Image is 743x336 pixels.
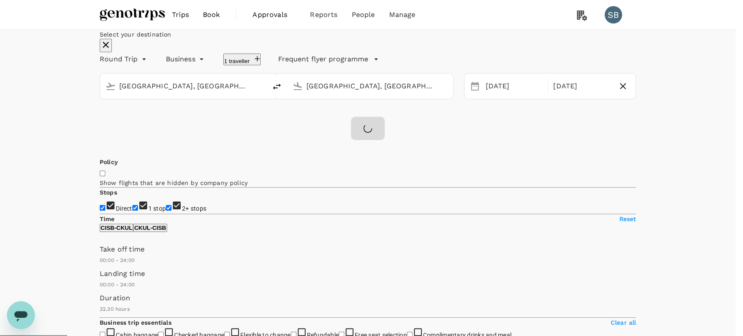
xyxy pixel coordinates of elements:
p: Show flights that are hidden by company policy [100,178,636,187]
div: Select your destination [100,30,636,39]
span: 2+ stops [182,205,206,212]
div: Round Trip [100,52,148,66]
div: [DATE] [482,78,546,95]
iframe: Button to launch messaging window [7,301,35,329]
p: Frequent flyer programme [278,54,368,64]
p: Reset [619,215,636,223]
span: 1 stop [148,205,166,212]
p: Duration [100,293,636,303]
p: Policy [100,158,636,166]
span: Reports [310,10,337,20]
div: [DATE] [550,78,614,95]
img: Genotrips - ALL [100,5,165,24]
span: 32.30 hours [100,306,130,312]
input: Going to [306,79,435,93]
button: Open [447,85,449,87]
p: CISB - CKUL [101,225,132,231]
button: delete [266,76,287,97]
span: People [351,10,375,20]
span: 00:00 - 24:00 [100,257,134,263]
p: Landing time [100,269,636,279]
span: Direct [116,205,132,212]
strong: Business trip essentials [100,319,171,326]
span: Book [203,10,220,20]
input: Depart from [119,79,248,93]
p: Time [100,215,115,223]
span: Approvals [252,10,296,20]
p: CKUL - CISB [134,225,166,231]
span: 00:00 - 24:00 [100,282,134,288]
div: SB [605,6,622,24]
span: Trips [172,10,189,20]
strong: Stops [100,189,117,196]
p: Clear all [611,318,636,327]
button: 1 traveller [223,54,261,65]
button: Open [260,85,262,87]
p: Take off time [100,244,636,255]
div: Business [166,52,206,66]
span: Manage [389,10,415,20]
